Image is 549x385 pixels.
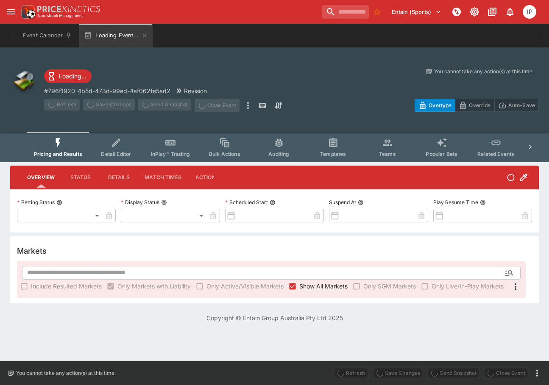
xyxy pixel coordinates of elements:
[449,4,464,19] button: NOT Connected to PK
[37,14,83,18] img: Sportsbook Management
[184,86,207,95] p: Revision
[44,86,170,95] p: Copy To Clipboard
[477,151,514,157] span: Related Events
[151,151,190,157] span: InPlay™ Trading
[138,167,188,188] button: Match Times
[121,199,159,206] p: Display Status
[3,4,19,19] button: open drawer
[415,99,539,112] div: Start From
[502,4,518,19] button: Notifications
[59,72,86,80] p: Loading...
[18,24,77,47] button: Event Calendar
[56,199,62,205] button: Betting Status
[455,99,494,112] button: Override
[379,151,396,157] span: Teams
[371,5,384,19] button: No Bookmarks
[20,167,61,188] button: Overview
[117,282,191,291] span: Only Markets with Liability
[100,167,138,188] button: Details
[523,5,536,19] div: Isaac Plummer
[508,101,535,110] p: Auto-Save
[387,5,446,19] button: Select Tenant
[161,199,167,205] button: Display Status
[467,4,482,19] button: Toggle light/dark mode
[34,151,82,157] span: Pricing and Results
[494,99,539,112] button: Auto-Save
[243,99,253,112] button: more
[17,246,47,256] h5: Markets
[434,68,534,75] p: You cannot take any action(s) at this time.
[520,3,539,21] button: Isaac Plummer
[480,199,486,205] button: Play Resume Time
[79,24,153,47] button: Loading Event...
[532,368,542,378] button: more
[10,68,37,95] img: other.png
[329,199,356,206] p: Suspend At
[61,167,100,188] button: Status
[433,199,478,206] p: Play Resume Time
[206,282,284,291] span: Only Active/Visible Markets
[225,199,268,206] p: Scheduled Start
[363,282,416,291] span: Only SGM Markets
[16,369,116,377] p: You cannot take any action(s) at this time.
[27,132,522,162] div: Event type filters
[209,151,240,157] span: Bulk Actions
[469,101,490,110] p: Override
[322,5,369,19] input: search
[502,265,517,280] button: Open
[415,99,455,112] button: Overtype
[17,199,55,206] p: Betting Status
[188,167,226,188] button: Actions
[299,282,348,291] span: Show All Markets
[268,151,289,157] span: Auditing
[270,199,276,205] button: Scheduled Start
[101,151,131,157] span: Detail Editor
[358,199,364,205] button: Suspend At
[320,151,346,157] span: Templates
[426,151,457,157] span: Popular Bets
[485,4,500,19] button: Documentation
[429,101,451,110] p: Overtype
[510,282,521,292] svg: More
[19,3,36,20] img: PriceKinetics Logo
[432,282,504,291] span: Only Live/In-Play Markets
[37,6,100,12] img: PriceKinetics
[31,282,102,291] span: Include Resulted Markets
